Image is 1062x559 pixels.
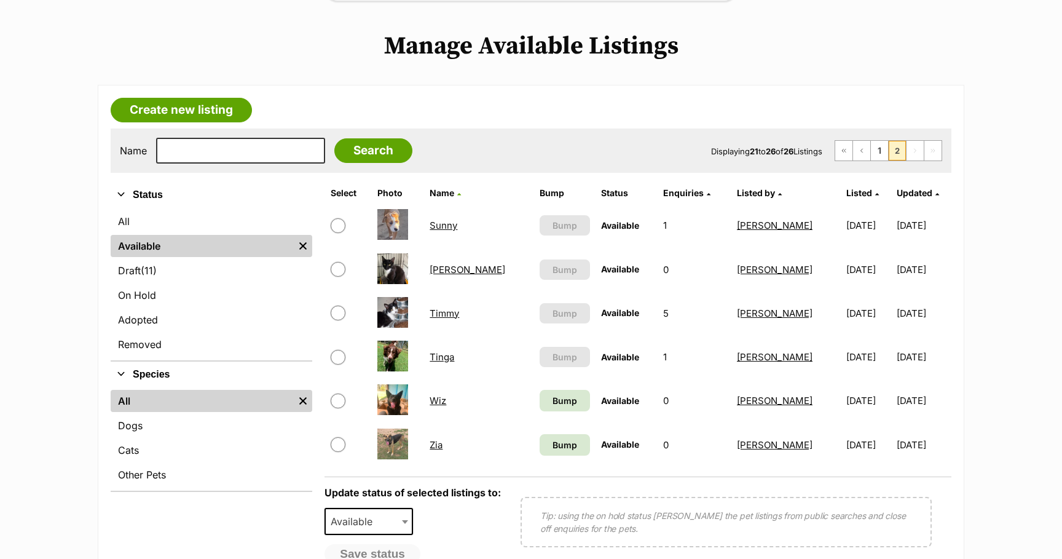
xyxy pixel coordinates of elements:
[601,439,639,450] span: Available
[540,347,591,367] button: Bump
[430,439,442,451] a: Zia
[111,414,312,437] a: Dogs
[897,292,950,335] td: [DATE]
[111,390,294,412] a: All
[601,395,639,406] span: Available
[430,220,457,231] a: Sunny
[111,187,312,203] button: Status
[430,307,459,319] a: Timmy
[294,390,312,412] a: Remove filter
[784,146,793,156] strong: 26
[141,263,157,278] span: (11)
[111,284,312,306] a: On Hold
[853,141,870,161] a: Previous page
[553,219,577,232] span: Bump
[711,146,822,156] span: Displaying to of Listings
[750,146,758,156] strong: 21
[377,253,408,284] img: Teasha
[120,145,147,156] label: Name
[663,188,710,198] a: Enquiries
[841,204,895,247] td: [DATE]
[540,434,591,456] a: Bump
[889,141,906,161] span: Page 2
[540,390,591,411] a: Bump
[111,208,312,360] div: Status
[737,439,812,451] a: [PERSON_NAME]
[540,303,591,323] button: Bump
[111,439,312,461] a: Cats
[553,263,577,276] span: Bump
[846,188,872,198] span: Listed
[324,508,413,535] span: Available
[737,188,775,198] span: Listed by
[737,395,812,406] a: [PERSON_NAME]
[737,351,812,363] a: [PERSON_NAME]
[658,379,731,422] td: 0
[540,260,591,280] button: Bump
[553,351,577,363] span: Bump
[111,309,312,331] a: Adopted
[841,336,895,378] td: [DATE]
[601,220,639,231] span: Available
[766,146,776,156] strong: 26
[324,486,501,499] label: Update status of selected listings to:
[871,141,888,161] a: Page 1
[553,438,577,451] span: Bump
[897,188,939,198] a: Updated
[372,183,424,203] th: Photo
[835,141,852,161] a: First page
[897,424,950,466] td: [DATE]
[897,379,950,422] td: [DATE]
[111,387,312,491] div: Species
[553,307,577,320] span: Bump
[601,264,639,274] span: Available
[111,210,312,232] a: All
[430,188,454,198] span: Name
[326,183,371,203] th: Select
[737,307,812,319] a: [PERSON_NAME]
[111,367,312,383] button: Species
[540,509,912,535] p: Tip: using the on hold status [PERSON_NAME] the pet listings from public searches and close off e...
[658,204,731,247] td: 1
[663,188,704,198] span: translation missing: en.admin.listings.index.attributes.enquiries
[897,188,932,198] span: Updated
[841,424,895,466] td: [DATE]
[111,260,312,282] a: Draft
[841,292,895,335] td: [DATE]
[841,379,895,422] td: [DATE]
[430,351,454,363] a: Tinga
[326,513,385,530] span: Available
[846,188,879,198] a: Listed
[111,98,252,122] a: Create new listing
[540,215,591,236] button: Bump
[841,248,895,291] td: [DATE]
[294,235,312,257] a: Remove filter
[111,235,294,257] a: Available
[430,188,461,198] a: Name
[377,297,408,328] img: Timmy
[658,292,731,335] td: 5
[553,394,577,407] span: Bump
[596,183,657,203] th: Status
[897,248,950,291] td: [DATE]
[658,424,731,466] td: 0
[897,204,950,247] td: [DATE]
[111,464,312,486] a: Other Pets
[737,188,782,198] a: Listed by
[658,336,731,378] td: 1
[907,141,924,161] span: Next page
[835,140,942,161] nav: Pagination
[111,333,312,355] a: Removed
[430,395,446,406] a: Wiz
[601,352,639,362] span: Available
[430,264,505,276] a: [PERSON_NAME]
[737,220,812,231] a: [PERSON_NAME]
[334,138,412,163] input: Search
[737,264,812,276] a: [PERSON_NAME]
[897,336,950,378] td: [DATE]
[924,141,942,161] span: Last page
[601,307,639,318] span: Available
[658,248,731,291] td: 0
[535,183,596,203] th: Bump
